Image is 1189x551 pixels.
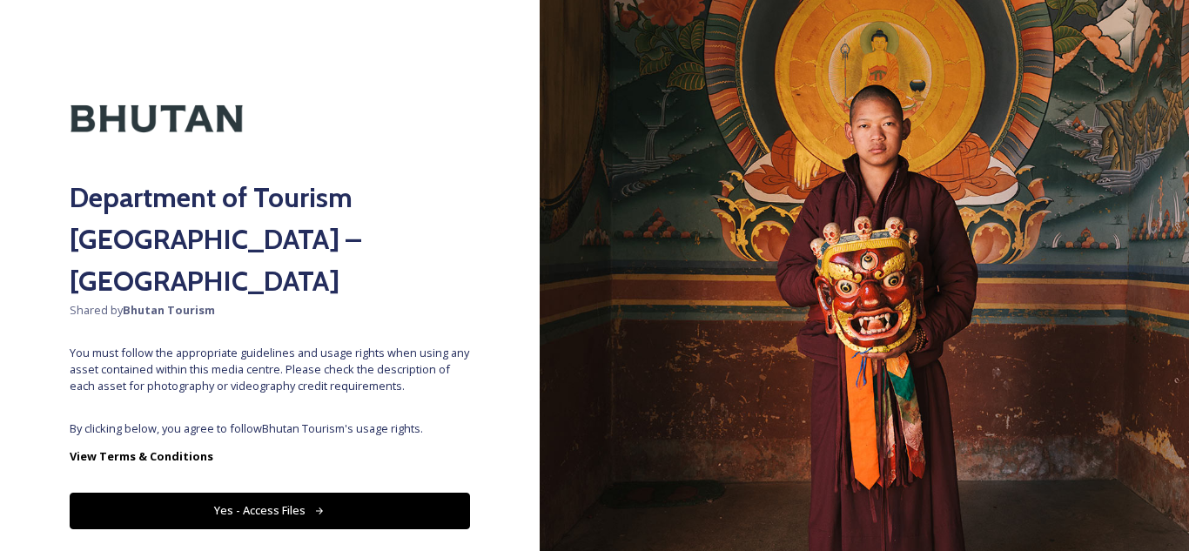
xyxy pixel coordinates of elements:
[70,420,470,437] span: By clicking below, you agree to follow Bhutan Tourism 's usage rights.
[70,493,470,528] button: Yes - Access Files
[70,177,470,302] h2: Department of Tourism [GEOGRAPHIC_DATA] – [GEOGRAPHIC_DATA]
[70,446,470,467] a: View Terms & Conditions
[70,345,470,395] span: You must follow the appropriate guidelines and usage rights when using any asset contained within...
[70,70,244,168] img: Kingdom-of-Bhutan-Logo.png
[70,448,213,464] strong: View Terms & Conditions
[70,302,470,319] span: Shared by
[123,302,215,318] strong: Bhutan Tourism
